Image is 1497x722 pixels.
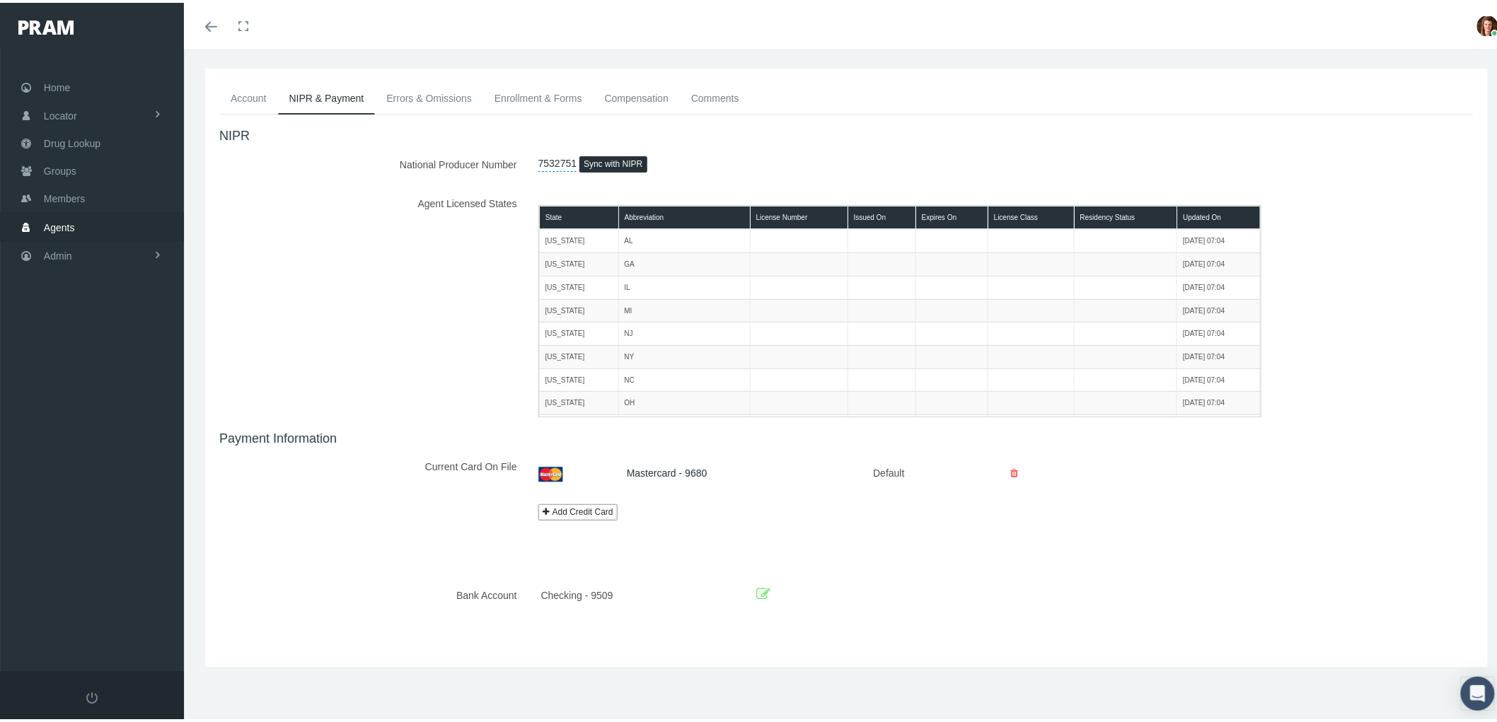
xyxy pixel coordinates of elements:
[18,18,74,32] img: PRAM_20_x_78.png
[44,211,75,238] span: Agents
[538,464,563,479] img: master_card.png
[627,465,707,476] a: Mastercard - 9680
[618,389,750,412] td: OH
[539,226,618,250] td: [US_STATE]
[539,320,618,343] td: [US_STATE]
[539,343,618,366] td: [US_STATE]
[618,412,750,436] td: PA
[44,127,100,154] span: Drug Lookup
[209,580,528,605] label: Bank Account
[750,203,848,226] th: License Number
[618,296,750,320] td: MI
[539,250,618,274] td: [US_STATE]
[539,203,618,226] th: State
[209,451,528,487] label: Current Card On File
[1177,296,1260,320] td: [DATE] 07:04
[618,320,750,343] td: NJ
[278,80,376,112] a: NIPR & Payment
[209,188,528,414] label: Agent Licensed States
[539,412,618,436] td: [US_STATE]
[1177,320,1260,343] td: [DATE] 07:04
[618,343,750,366] td: NY
[1177,412,1260,436] td: [DATE] 07:04
[539,296,618,320] td: [US_STATE]
[848,203,915,226] th: Issued On
[44,100,77,127] span: Locator
[539,366,618,389] td: [US_STATE]
[44,155,76,182] span: Groups
[618,203,750,226] th: Abbreviation
[1177,250,1260,274] td: [DATE] 07:04
[1177,389,1260,412] td: [DATE] 07:04
[618,226,750,250] td: AL
[618,250,750,274] td: GA
[1000,465,1029,476] a: Delete
[44,71,70,98] span: Home
[1177,273,1260,296] td: [DATE] 07:04
[483,80,594,111] a: Enrollment & Forms
[375,80,483,111] a: Errors & Omissions
[538,149,577,169] a: 7532751
[44,240,72,267] span: Admin
[219,126,1474,141] h4: NIPR
[219,80,278,111] a: Account
[1177,203,1260,226] th: Updated On
[1461,674,1495,708] div: Open Intercom Messenger
[1074,203,1177,226] th: Residency Status
[219,429,1474,444] h4: Payment Information
[579,153,647,170] button: Sync with NIPR
[539,273,618,296] td: [US_STATE]
[618,273,750,296] td: IL
[531,585,744,600] label: Checking - 9509
[539,389,618,412] td: [US_STATE]
[988,203,1074,226] th: License Class
[1177,366,1260,389] td: [DATE] 07:04
[594,80,680,111] a: Compensation
[44,182,85,209] span: Members
[1177,226,1260,250] td: [DATE] 07:04
[915,203,988,226] th: Expires On
[209,149,528,174] label: National Producer Number
[618,366,750,389] td: NC
[680,80,751,111] a: Comments
[850,458,928,483] div: Default
[1177,343,1260,366] td: [DATE] 07:04
[538,501,618,518] a: Add Credit Card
